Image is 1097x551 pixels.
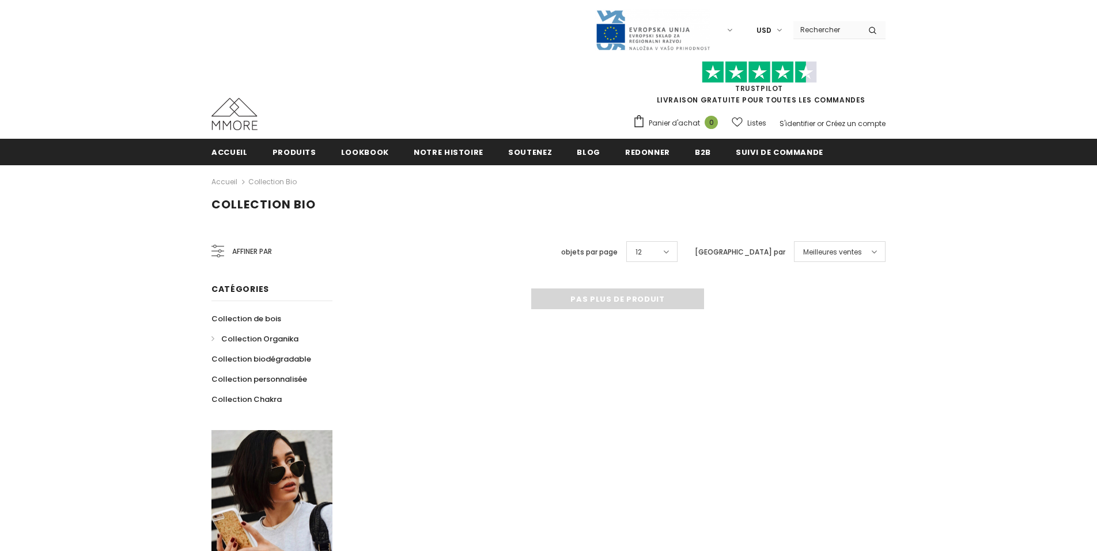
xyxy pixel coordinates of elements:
span: Collection Bio [211,196,316,212]
span: 12 [635,246,642,258]
a: Collection de bois [211,309,281,329]
span: Collection biodégradable [211,354,311,364]
span: Collection Chakra [211,394,282,405]
a: S'identifier [780,119,815,128]
span: Affiner par [232,245,272,258]
span: B2B [695,147,711,158]
img: Javni Razpis [595,9,710,51]
span: 0 [705,116,718,129]
a: Panier d'achat 0 [633,115,724,132]
label: [GEOGRAPHIC_DATA] par [695,246,785,258]
a: Collection biodégradable [211,349,311,369]
a: TrustPilot [735,83,783,93]
span: LIVRAISON GRATUITE POUR TOUTES LES COMMANDES [633,66,886,105]
a: soutenez [508,139,552,165]
a: Notre histoire [414,139,483,165]
span: Collection personnalisée [211,374,307,385]
img: Cas MMORE [211,98,258,130]
span: Collection Organika [221,333,298,344]
span: Collection de bois [211,313,281,324]
a: Collection Organika [211,329,298,349]
span: Meilleures ventes [803,246,862,258]
span: or [817,119,824,128]
span: Lookbook [341,147,389,158]
label: objets par page [561,246,618,258]
img: Faites confiance aux étoiles pilotes [702,61,817,83]
span: Produits [273,147,316,158]
a: Accueil [211,175,237,189]
a: B2B [695,139,711,165]
a: Javni Razpis [595,25,710,35]
a: Accueil [211,139,248,165]
a: Redonner [625,139,670,165]
a: Blog [577,139,600,165]
span: Panier d'achat [649,117,700,129]
span: Redonner [625,147,670,158]
a: Collection Chakra [211,389,282,409]
span: USD [756,25,771,36]
span: soutenez [508,147,552,158]
a: Collection Bio [248,177,297,187]
span: Accueil [211,147,248,158]
span: Listes [747,117,766,129]
a: Collection personnalisée [211,369,307,389]
a: Lookbook [341,139,389,165]
a: Créez un compte [826,119,886,128]
a: Suivi de commande [736,139,823,165]
span: Notre histoire [414,147,483,158]
span: Catégories [211,283,269,295]
input: Search Site [793,21,860,38]
a: Produits [273,139,316,165]
a: Listes [732,113,766,133]
span: Suivi de commande [736,147,823,158]
span: Blog [577,147,600,158]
